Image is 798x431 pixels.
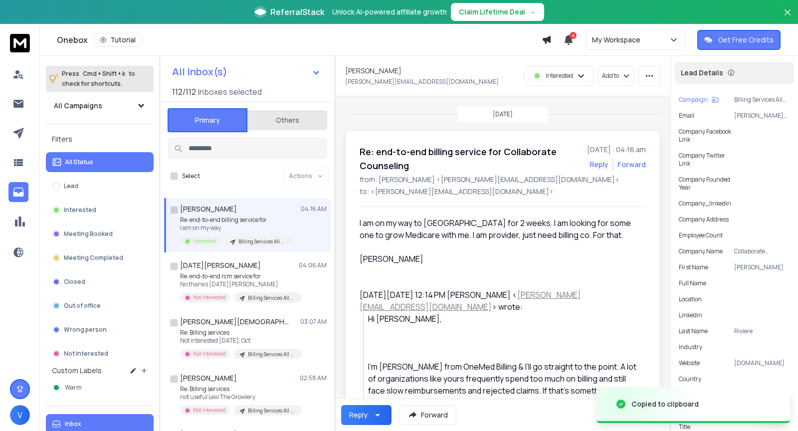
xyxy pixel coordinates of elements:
p: Not Interested [64,350,108,358]
p: location [679,295,702,303]
button: Get Free Credits [697,30,781,50]
div: Copied to clipboard [631,399,699,409]
span: 4 [570,32,577,39]
p: Re: end-to-end billing service for [180,216,292,224]
span: Cmd + Shift + k [81,68,127,79]
h1: [PERSON_NAME] [180,373,237,383]
p: Not Interested [193,350,226,358]
p: [PERSON_NAME][EMAIL_ADDRESS][DOMAIN_NAME] [345,78,499,86]
p: website [679,359,700,367]
p: Billing Services All Mixed (OCT) [248,351,296,358]
button: Reply [590,160,608,170]
h1: All Campaigns [54,101,102,111]
h1: [PERSON_NAME] [345,66,401,76]
p: Lead Details [681,68,723,78]
p: Not interested [DATE], Oct [180,337,300,345]
p: to: <[PERSON_NAME][EMAIL_ADDRESS][DOMAIN_NAME]> [360,187,646,197]
button: Campaign [679,96,719,104]
p: Riviere [734,327,790,335]
p: No thanks [DATE][PERSON_NAME] [180,280,300,288]
button: Lead [46,176,154,196]
p: country [679,375,701,383]
h1: All Inbox(s) [172,67,227,77]
h1: [PERSON_NAME][DEMOGRAPHIC_DATA] [180,317,290,327]
p: Not Interested [193,294,226,301]
p: Company Name [679,247,723,255]
p: Unlock AI-powered affiliate growth [332,7,447,17]
button: Primary [168,108,247,132]
p: Company Facebook Link [679,128,739,144]
button: Meeting Booked [46,224,154,244]
span: Warm [65,384,82,392]
button: Warm [46,378,154,398]
button: V [10,405,30,425]
p: 03:07 AM [300,318,327,326]
button: Forward [399,405,456,425]
h3: Filters [46,132,154,146]
p: Campaign [679,96,708,104]
p: Wrong person [64,326,107,334]
button: Reply [341,405,392,425]
span: → [529,7,536,17]
p: Billing Services All Mixed (OCT) [238,238,286,245]
p: I am on my way [180,224,292,232]
p: Meeting Completed [64,254,123,262]
h3: Inboxes selected [198,86,262,98]
p: Re: Billing services [180,329,300,337]
p: [PERSON_NAME][EMAIL_ADDRESS][DOMAIN_NAME] [734,112,790,120]
p: not useful Lexi The Growlery [180,393,300,401]
button: Not Interested [46,344,154,364]
h3: Custom Labels [52,366,102,376]
p: [DATE] : 04:16 am [587,145,646,155]
p: [PERSON_NAME] [734,263,790,271]
p: Billing Services All Mixed (OCT) [248,294,296,302]
p: Collaborate Counseling [734,247,790,255]
div: [DATE][DATE] 12:14 PM [PERSON_NAME] < > wrote: [360,289,638,313]
button: Closed [46,272,154,292]
p: Lead [64,182,78,190]
button: Out of office [46,296,154,316]
p: My Workspace [592,35,644,45]
p: industry [679,343,702,351]
p: Company Address [679,215,729,223]
span: ReferralStack [270,6,324,18]
p: Interested [546,72,573,80]
button: Meeting Completed [46,248,154,268]
p: Meeting Booked [64,230,113,238]
button: All Status [46,152,154,172]
p: Not Interested [193,407,226,414]
p: Interested [64,206,96,214]
p: Press to check for shortcuts. [62,69,135,89]
button: Others [247,109,327,131]
h1: [PERSON_NAME] [180,204,237,214]
button: Interested [46,200,154,220]
p: First Name [679,263,708,271]
p: Last Name [679,327,708,335]
p: from: [PERSON_NAME] <[PERSON_NAME][EMAIL_ADDRESS][DOMAIN_NAME]> [360,175,646,185]
div: Forward [617,160,646,170]
p: company_linkedin [679,200,731,208]
button: Tutorial [94,33,142,47]
p: Out of office [64,302,101,310]
p: Add to [602,72,619,80]
div: [PERSON_NAME] [360,253,638,265]
p: Get Free Credits [718,35,774,45]
span: 112 / 112 [172,86,196,98]
h1: Re: end-to-end billing service for Collaborate Counseling [360,145,581,173]
p: Full Name [679,279,706,287]
div: I am on my way to [GEOGRAPHIC_DATA] for 2 weeks. I am looking for some one to grow Medicare with ... [360,217,638,265]
p: Company Twitter Link [679,152,736,168]
h1: [DATE][PERSON_NAME] [180,260,261,270]
button: Close banner [781,6,794,30]
p: 04:16 AM [301,205,327,213]
p: [DATE] [493,110,513,118]
p: Company Founded Year [679,176,738,192]
div: Reply [349,410,368,420]
label: Select [182,172,200,180]
p: [DOMAIN_NAME] [734,359,790,367]
p: Email [679,112,694,120]
p: All Status [65,158,93,166]
p: Closed [64,278,85,286]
